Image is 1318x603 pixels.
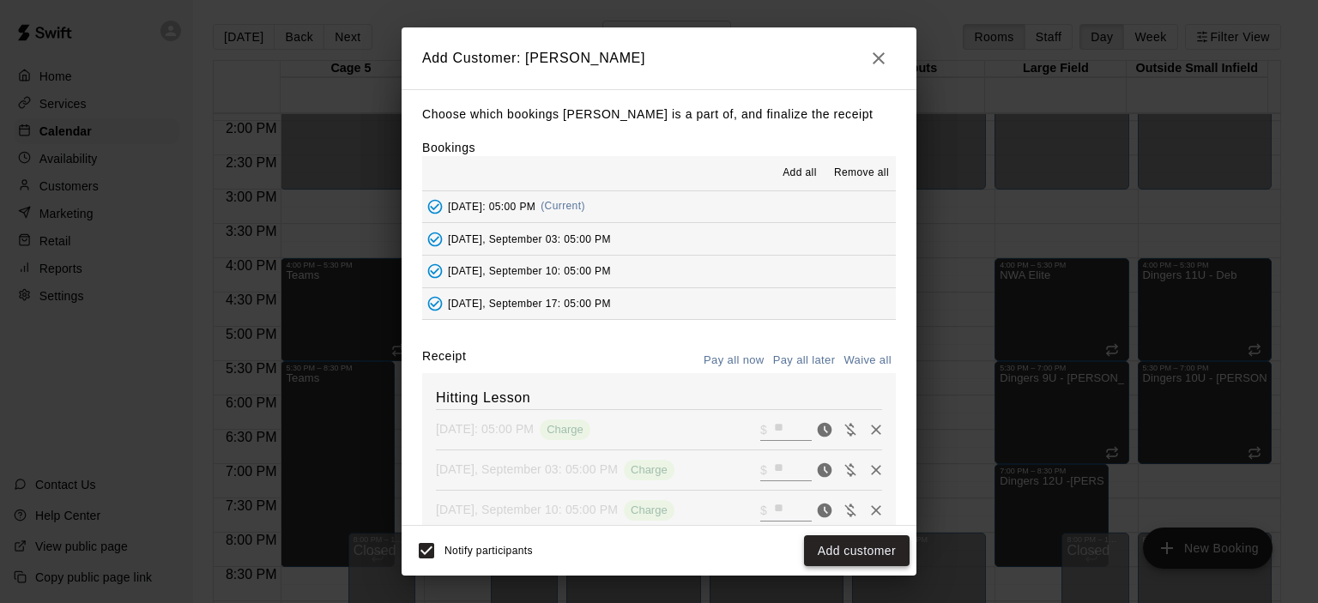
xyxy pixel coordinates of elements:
[422,223,896,255] button: Added - Collect Payment[DATE], September 03: 05:00 PM
[422,104,896,125] p: Choose which bookings [PERSON_NAME] is a part of, and finalize the receipt
[422,194,448,220] button: Added - Collect Payment
[760,421,767,438] p: $
[834,165,889,182] span: Remove all
[448,265,611,277] span: [DATE], September 10: 05:00 PM
[812,421,837,436] span: Pay now
[422,191,896,223] button: Added - Collect Payment[DATE]: 05:00 PM(Current)
[422,288,896,320] button: Added - Collect Payment[DATE], September 17: 05:00 PM
[783,165,817,182] span: Add all
[448,200,535,212] span: [DATE]: 05:00 PM
[863,417,889,443] button: Remove
[422,141,475,154] label: Bookings
[812,502,837,516] span: Pay now
[863,457,889,483] button: Remove
[772,160,827,187] button: Add all
[422,258,448,284] button: Added - Collect Payment
[402,27,916,89] h2: Add Customer: [PERSON_NAME]
[863,497,889,523] button: Remove
[839,347,896,374] button: Waive all
[760,461,767,479] p: $
[769,347,840,374] button: Pay all later
[436,461,618,478] p: [DATE], September 03: 05:00 PM
[422,291,448,317] button: Added - Collect Payment
[444,545,533,557] span: Notify participants
[827,160,896,187] button: Remove all
[436,420,534,437] p: [DATE]: 05:00 PM
[699,347,769,374] button: Pay all now
[422,347,466,374] label: Receipt
[436,501,618,518] p: [DATE], September 10: 05:00 PM
[422,256,896,287] button: Added - Collect Payment[DATE], September 10: 05:00 PM
[837,502,863,516] span: Waive payment
[760,502,767,519] p: $
[804,535,910,567] button: Add customer
[837,421,863,436] span: Waive payment
[812,461,837,476] span: Pay now
[837,461,863,476] span: Waive payment
[448,232,611,244] span: [DATE], September 03: 05:00 PM
[436,387,882,409] h6: Hitting Lesson
[422,226,448,252] button: Added - Collect Payment
[541,200,585,212] span: (Current)
[448,297,611,309] span: [DATE], September 17: 05:00 PM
